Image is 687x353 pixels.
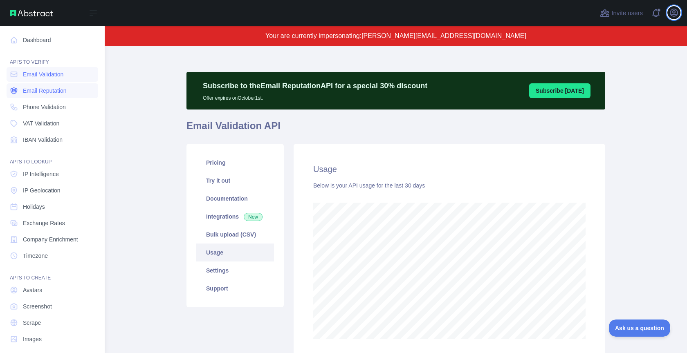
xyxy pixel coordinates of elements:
a: Try it out [196,172,274,190]
a: Scrape [7,315,98,330]
img: Abstract API [10,10,53,16]
span: Images [23,335,42,343]
span: Invite users [611,9,643,18]
a: Usage [196,244,274,261]
span: Avatars [23,286,42,294]
a: Exchange Rates [7,216,98,230]
span: Timezone [23,252,48,260]
span: Email Reputation [23,87,67,95]
span: Email Validation [23,70,63,78]
span: VAT Validation [23,119,59,127]
iframe: Toggle Customer Support [609,319,671,337]
a: IBAN Validation [7,132,98,147]
div: API'S TO LOOKUP [7,149,98,165]
a: Pricing [196,154,274,172]
span: IP Intelligence [23,170,59,178]
a: Images [7,332,98,346]
p: Offer expires on October 1st. [203,92,427,101]
span: Phone Validation [23,103,66,111]
span: Holidays [23,203,45,211]
span: New [244,213,263,221]
span: IP Geolocation [23,186,61,194]
a: Holidays [7,199,98,214]
span: Screenshot [23,302,52,311]
a: Settings [196,261,274,279]
div: Below is your API usage for the last 30 days [313,181,586,190]
span: Exchange Rates [23,219,65,227]
span: IBAN Validation [23,136,63,144]
a: Avatars [7,283,98,297]
a: IP Geolocation [7,183,98,198]
a: Dashboard [7,33,98,47]
div: API'S TO CREATE [7,265,98,281]
a: Company Enrichment [7,232,98,247]
a: Documentation [196,190,274,208]
a: Support [196,279,274,297]
a: VAT Validation [7,116,98,131]
span: Scrape [23,319,41,327]
div: API'S TO VERIFY [7,49,98,65]
a: IP Intelligence [7,167,98,181]
a: Integrations New [196,208,274,226]
p: Subscribe to the Email Reputation API for a special 30 % discount [203,80,427,92]
button: Subscribe [DATE] [529,83,590,98]
span: Your are currently impersonating: [265,32,361,39]
button: Invite users [598,7,644,20]
a: Phone Validation [7,100,98,114]
h2: Usage [313,163,586,175]
a: Timezone [7,248,98,263]
h1: Email Validation API [186,119,605,139]
a: Screenshot [7,299,98,314]
span: [PERSON_NAME][EMAIL_ADDRESS][DOMAIN_NAME] [361,32,526,39]
span: Company Enrichment [23,235,78,244]
a: Email Reputation [7,83,98,98]
a: Email Validation [7,67,98,82]
a: Bulk upload (CSV) [196,226,274,244]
